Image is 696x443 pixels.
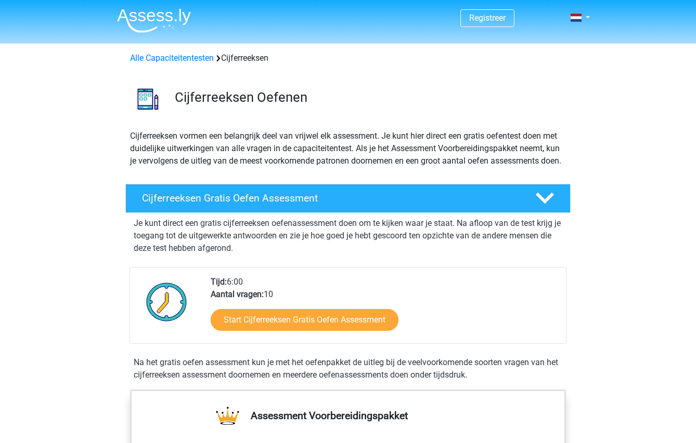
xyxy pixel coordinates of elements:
[126,77,170,121] img: cijferreeksen
[211,277,227,287] b: Tijd:
[211,309,398,331] a: Start Cijferreeksen Gratis Oefen Assessment
[130,356,566,381] div: Na het gratis oefen assessment kun je met het oefenpakket de uitleg bij de veelvoorkomende soorte...
[211,289,264,299] b: Aantal vragen:
[469,13,506,23] a: Registreer
[121,184,575,213] a: Cijferreeksen Gratis Oefen Assessment
[117,8,191,33] img: Assessly
[134,217,562,254] p: Je kunt direct een gratis cijferreeksen oefenassessment doen om te kijken waar je staat. Na afloo...
[130,130,566,167] p: Cijferreeksen vormen een belangrijk deel van vrijwel elk assessment. Je kunt hier direct een grat...
[140,276,193,328] img: Klok
[175,89,562,105] h3: Cijferreeksen Oefenen
[126,52,570,64] div: Cijferreeksen
[142,192,519,204] h4: Cijferreeksen Gratis Oefen Assessment
[130,53,214,63] a: Alle Capaciteitentesten
[203,276,565,343] div: 6:00 10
